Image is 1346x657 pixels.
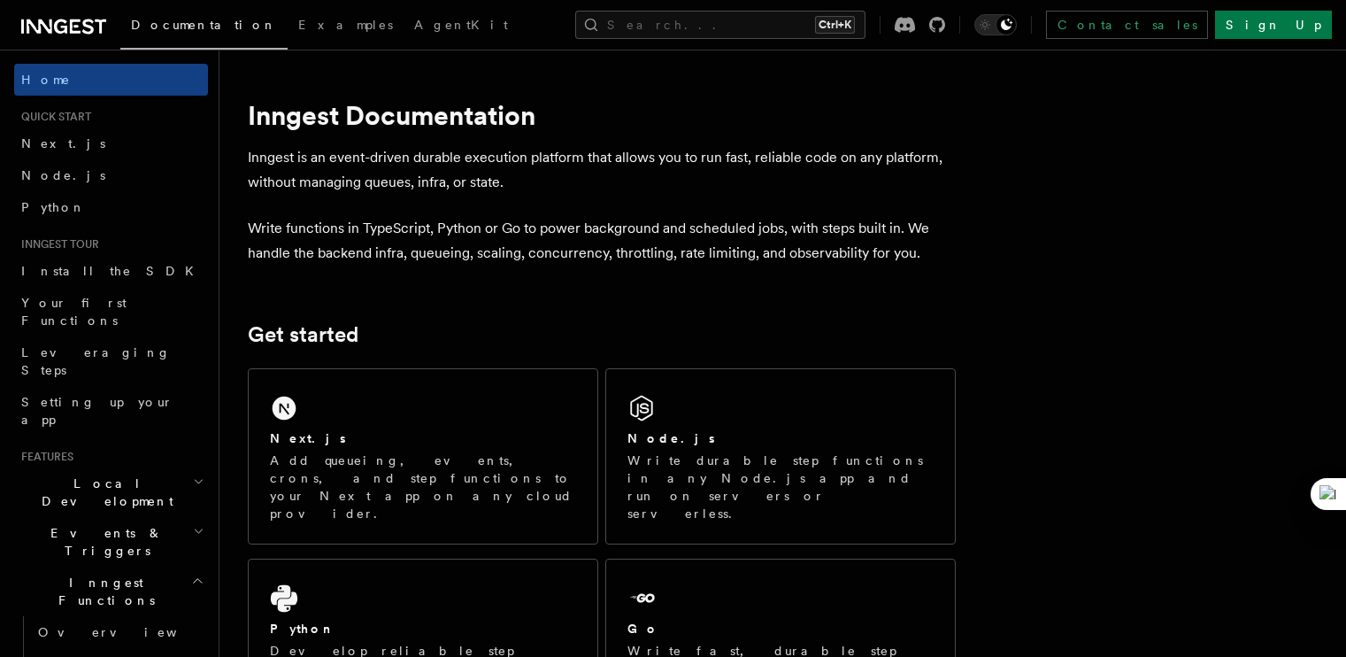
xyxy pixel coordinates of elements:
a: Examples [288,5,404,48]
span: Setting up your app [21,395,173,427]
a: Get started [248,322,358,347]
span: Inngest Functions [14,574,191,609]
button: Inngest Functions [14,567,208,616]
h2: Python [270,620,335,638]
h2: Next.js [270,429,346,447]
span: AgentKit [414,18,508,32]
p: Write durable step functions in any Node.js app and run on servers or serverless. [627,452,934,522]
h2: Node.js [627,429,715,447]
button: Local Development [14,468,208,517]
a: Setting up your app [14,386,208,436]
kbd: Ctrl+K [815,16,855,34]
span: Quick start [14,110,91,124]
span: Overview [38,625,220,639]
a: Next.jsAdd queueing, events, crons, and step functions to your Next app on any cloud provider. [248,368,598,545]
a: Home [14,64,208,96]
a: Overview [31,616,208,648]
h2: Go [627,620,659,638]
p: Write functions in TypeScript, Python or Go to power background and scheduled jobs, with steps bu... [248,216,956,266]
span: Leveraging Steps [21,345,171,377]
p: Add queueing, events, crons, and step functions to your Next app on any cloud provider. [270,452,576,522]
a: Python [14,191,208,223]
button: Events & Triggers [14,517,208,567]
button: Search...Ctrl+K [575,11,865,39]
span: Local Development [14,475,193,510]
span: Features [14,450,73,464]
p: Inngest is an event-driven durable execution platform that allows you to run fast, reliable code ... [248,145,956,195]
a: AgentKit [404,5,519,48]
span: Examples [298,18,393,32]
span: Python [21,200,86,214]
span: Documentation [131,18,277,32]
span: Events & Triggers [14,524,193,560]
a: Documentation [120,5,288,50]
span: Install the SDK [21,264,204,278]
button: Toggle dark mode [974,14,1017,35]
a: Contact sales [1046,11,1208,39]
span: Home [21,71,71,89]
h1: Inngest Documentation [248,99,956,131]
a: Next.js [14,128,208,159]
span: Inngest tour [14,237,99,251]
a: Node.jsWrite durable step functions in any Node.js app and run on servers or serverless. [605,368,956,545]
a: Your first Functions [14,287,208,336]
a: Node.js [14,159,208,191]
a: Sign Up [1215,11,1332,39]
span: Next.js [21,136,105,151]
span: Your first Functions [21,296,127,328]
a: Install the SDK [14,255,208,287]
span: Node.js [21,168,105,182]
a: Leveraging Steps [14,336,208,386]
